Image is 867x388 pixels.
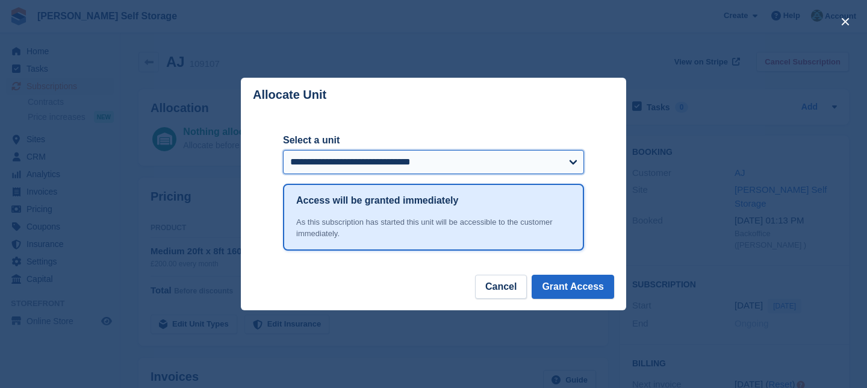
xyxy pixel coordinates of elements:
button: close [836,12,855,31]
h1: Access will be granted immediately [296,193,458,208]
div: As this subscription has started this unit will be accessible to the customer immediately. [296,216,571,240]
button: Cancel [475,275,527,299]
label: Select a unit [283,133,584,148]
p: Allocate Unit [253,88,326,102]
button: Grant Access [532,275,614,299]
